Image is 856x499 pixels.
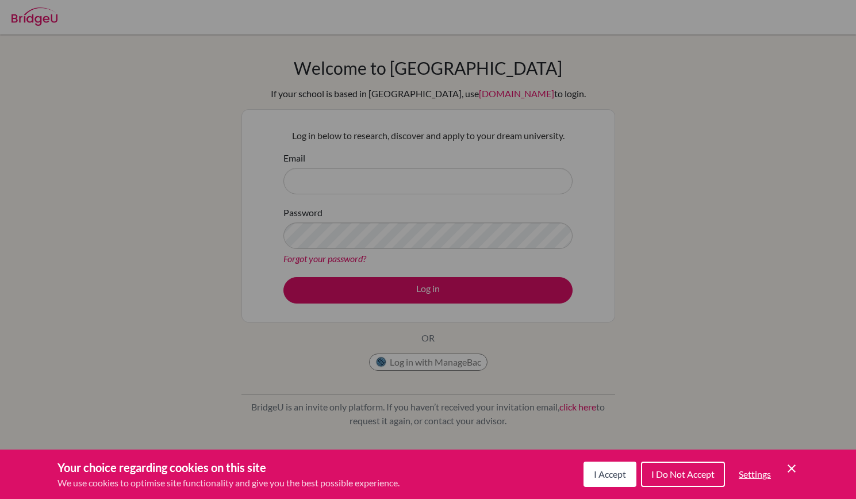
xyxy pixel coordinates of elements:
[57,459,400,476] h3: Your choice regarding cookies on this site
[785,462,799,475] button: Save and close
[594,469,626,479] span: I Accept
[584,462,636,487] button: I Accept
[730,463,780,486] button: Settings
[641,462,725,487] button: I Do Not Accept
[739,469,771,479] span: Settings
[57,476,400,490] p: We use cookies to optimise site functionality and give you the best possible experience.
[651,469,715,479] span: I Do Not Accept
